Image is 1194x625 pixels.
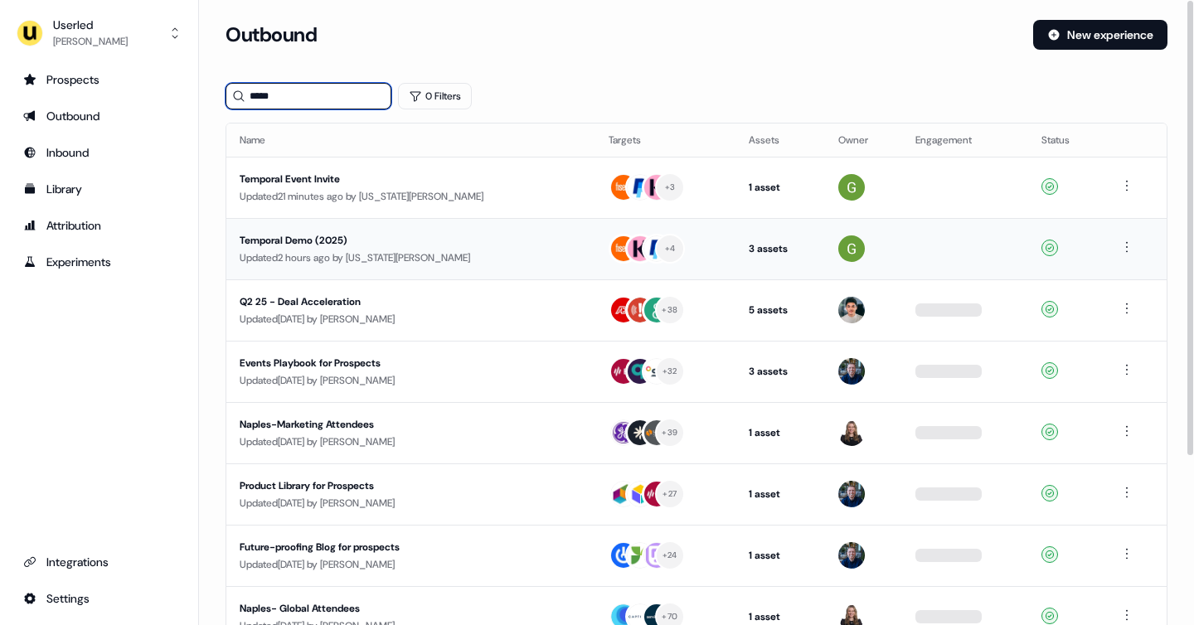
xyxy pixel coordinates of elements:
div: + 3 [665,180,676,195]
img: Geneviève [838,419,865,446]
div: Userled [53,17,128,33]
div: Updated [DATE] by [PERSON_NAME] [240,372,582,389]
div: + 38 [662,303,677,317]
div: Future-proofing Blog for prospects [240,539,538,555]
div: 3 assets [749,363,812,380]
div: 1 asset [749,486,812,502]
div: + 32 [663,364,677,379]
div: Updated [DATE] by [PERSON_NAME] [240,495,582,511]
div: Updated [DATE] by [PERSON_NAME] [240,311,582,327]
div: Inbound [23,144,175,161]
div: 1 asset [749,608,812,625]
div: 1 asset [749,424,812,441]
div: Temporal Event Invite [240,171,538,187]
th: Targets [595,124,735,157]
img: Georgia [838,174,865,201]
div: + 24 [663,548,677,563]
div: Attribution [23,217,175,234]
th: Assets [735,124,825,157]
div: Product Library for Prospects [240,477,538,494]
th: Name [226,124,595,157]
div: Updated 21 minutes ago by [US_STATE][PERSON_NAME] [240,188,582,205]
a: Go to experiments [13,249,185,275]
a: Go to attribution [13,212,185,239]
div: Outbound [23,108,175,124]
div: 1 asset [749,179,812,196]
div: 5 assets [749,302,812,318]
th: Status [1028,124,1103,157]
button: 0 Filters [398,83,472,109]
div: [PERSON_NAME] [53,33,128,50]
div: Events Playbook for Prospects [240,355,538,371]
a: Go to outbound experience [13,103,185,129]
img: Vincent [838,297,865,323]
div: Updated 2 hours ago by [US_STATE][PERSON_NAME] [240,250,582,266]
div: Updated [DATE] by [PERSON_NAME] [240,556,582,573]
div: Q2 25 - Deal Acceleration [240,293,538,310]
th: Owner [825,124,902,157]
div: Naples-Marketing Attendees [240,416,538,433]
a: Go to integrations [13,549,185,575]
div: Integrations [23,554,175,570]
div: 3 assets [749,240,812,257]
div: + 4 [665,241,676,256]
th: Engagement [902,124,1029,157]
img: Georgia [838,235,865,262]
a: Go to Inbound [13,139,185,166]
div: 1 asset [749,547,812,564]
div: Library [23,181,175,197]
img: James [838,358,865,385]
a: Go to integrations [13,585,185,612]
button: Userled[PERSON_NAME] [13,13,185,53]
div: Temporal Demo (2025) [240,232,538,249]
a: Go to templates [13,176,185,202]
div: + 27 [663,487,677,501]
img: James [838,481,865,507]
img: James [838,542,865,569]
div: Updated [DATE] by [PERSON_NAME] [240,434,582,450]
div: + 70 [662,609,677,624]
a: Go to prospects [13,66,185,93]
div: Prospects [23,71,175,88]
div: + 39 [662,425,677,440]
h3: Outbound [226,22,317,47]
div: Experiments [23,254,175,270]
div: Settings [23,590,175,607]
div: Naples- Global Attendees [240,600,538,617]
button: New experience [1033,20,1167,50]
